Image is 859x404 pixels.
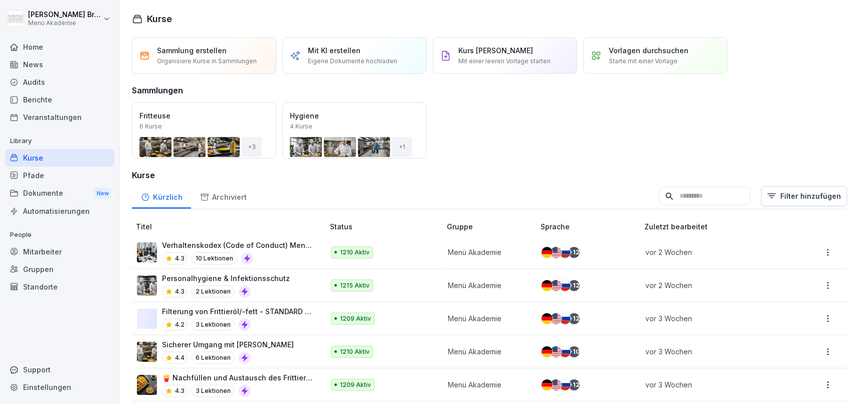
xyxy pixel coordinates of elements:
[192,286,235,298] p: 2 Lektionen
[192,319,235,331] p: 3 Lektionen
[132,102,276,159] a: Fritteuse6 Kurse+3
[569,247,580,258] div: + 12
[175,386,185,395] p: 4.3
[192,385,235,397] p: 3 Lektionen
[609,57,677,66] p: Starte mit einer Vorlage
[5,167,114,184] a: Pfade
[448,280,525,291] p: Menü Akademie
[136,221,326,232] p: Titel
[132,183,191,209] a: Kürzlich
[5,133,114,149] p: Library
[448,346,525,357] p: Menü Akademie
[5,260,114,278] a: Gruppen
[551,313,562,324] img: us.svg
[94,188,111,199] div: New
[242,137,262,157] div: + 3
[28,11,101,19] p: [PERSON_NAME] Bruns
[560,247,571,258] img: ru.svg
[569,346,580,357] div: + 10
[560,313,571,324] img: ru.svg
[308,45,361,56] p: Mit KI erstellen
[132,84,183,96] h3: Sammlungen
[192,352,235,364] p: 6 Lektionen
[191,183,255,209] a: Archiviert
[560,379,571,390] img: ru.svg
[139,110,269,121] p: Fritteuse
[162,240,314,250] p: Verhaltenskodex (Code of Conduct) Menü 2000
[157,45,227,56] p: Sammlung erstellen
[645,379,783,390] p: vor 3 Wochen
[560,346,571,357] img: ru.svg
[175,320,185,329] p: 4.2
[137,242,157,262] img: hh3kvobgi93e94d22i1c6810.png
[175,353,185,362] p: 4.4
[551,247,562,258] img: us.svg
[447,221,537,232] p: Gruppe
[5,56,114,73] a: News
[541,221,640,232] p: Sprache
[551,379,562,390] img: us.svg
[175,254,185,263] p: 4.3
[139,122,162,131] p: 6 Kurse
[5,227,114,243] p: People
[448,379,525,390] p: Menü Akademie
[5,278,114,296] div: Standorte
[162,339,294,350] p: Sicherer Umgang mit [PERSON_NAME]
[645,346,783,357] p: vor 3 Wochen
[340,281,370,290] p: 1215 Aktiv
[448,247,525,257] p: Menü Akademie
[761,186,847,206] button: Filter hinzufügen
[28,20,101,27] p: Menü Akademie
[569,280,580,291] div: + 12
[5,184,114,203] div: Dokumente
[290,110,419,121] p: Hygiene
[282,102,427,159] a: Hygiene4 Kurse+1
[340,314,371,323] p: 1209 Aktiv
[542,379,553,390] img: de.svg
[645,280,783,291] p: vor 2 Wochen
[5,108,114,126] a: Veranstaltungen
[569,379,580,390] div: + 12
[157,57,257,66] p: Organisiere Kurse in Sammlungen
[192,252,237,264] p: 10 Lektionen
[5,361,114,378] div: Support
[132,169,847,181] h3: Kurse
[542,346,553,357] img: de.svg
[330,221,443,232] p: Status
[392,137,412,157] div: + 1
[340,347,370,356] p: 1210 Aktiv
[162,273,290,284] p: Personalhygiene & Infektionsschutz
[5,73,114,91] a: Audits
[162,372,314,383] p: 🍟 Nachfüllen und Austausch des Frittieröl/-fettes
[551,280,562,291] img: us.svg
[542,280,553,291] img: de.svg
[5,378,114,396] a: Einstellungen
[290,122,312,131] p: 4 Kurse
[162,306,314,317] p: Filterung von Frittieröl/-fett - STANDARD ohne Vito
[5,149,114,167] a: Kurse
[560,280,571,291] img: ru.svg
[340,248,370,257] p: 1210 Aktiv
[147,12,172,26] h1: Kurse
[5,243,114,260] a: Mitarbeiter
[175,287,185,296] p: 4.3
[448,313,525,324] p: Menü Akademie
[458,45,533,56] p: Kurs [PERSON_NAME]
[542,313,553,324] img: de.svg
[645,247,783,257] p: vor 2 Wochen
[5,202,114,220] a: Automatisierungen
[551,346,562,357] img: us.svg
[569,313,580,324] div: + 12
[645,313,783,324] p: vor 3 Wochen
